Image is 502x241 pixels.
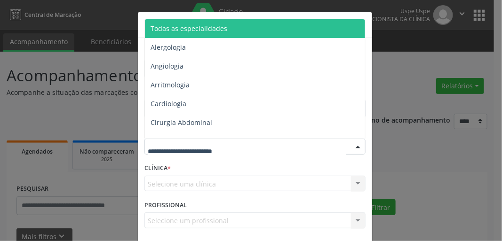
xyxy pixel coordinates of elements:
span: Cardiologia [151,99,186,108]
span: Angiologia [151,62,183,70]
span: Todas as especialidades [151,24,227,33]
button: Close [353,12,372,35]
label: PROFISSIONAL [144,198,187,212]
span: Arritmologia [151,80,190,89]
span: Cirurgia Abdominal [151,118,212,127]
label: CLÍNICA [144,161,171,176]
span: Cirurgia Bariatrica [151,137,208,146]
span: Alergologia [151,43,186,52]
h5: Relatório de agendamentos [144,19,252,31]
